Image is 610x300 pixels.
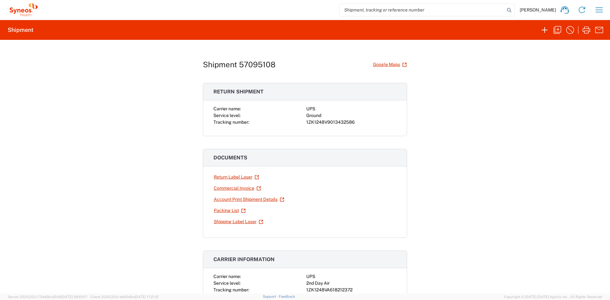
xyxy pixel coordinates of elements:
span: Carrier name: [213,106,241,111]
div: 2nd Day Air [306,280,397,287]
a: Google Maps [373,59,407,70]
input: Shipment, tracking or reference number [339,4,505,16]
div: 1ZK1248V9013432586 [306,119,397,126]
a: Feedback [279,295,295,298]
span: [DATE] 17:21:12 [135,295,159,299]
span: Service level: [213,281,241,286]
span: Service level: [213,113,241,118]
span: Client: 2025.20.0-e640dba [90,295,159,299]
a: Shipping Label Laser [213,216,264,227]
a: Support [263,295,279,298]
a: Commercial Invoice [213,183,261,194]
a: Account Print Shipment Details [213,194,285,205]
div: 1ZK1248VA618212372 [306,287,397,293]
span: [DATE] 09:51:07 [62,295,87,299]
span: [PERSON_NAME] [520,7,556,13]
div: Ground [306,112,397,119]
h2: Shipment [8,26,33,34]
span: Documents [213,155,247,161]
div: UPS [306,273,397,280]
div: UPS [306,106,397,112]
h1: Shipment 57095108 [203,60,276,69]
span: Tracking number: [213,120,249,125]
span: Carrier information [213,256,275,262]
span: Return shipment [213,89,264,95]
span: Tracking number: [213,287,249,292]
a: Packing List [213,205,246,216]
span: Server: 2025.20.0-734e5bc92d9 [8,295,87,299]
span: Copyright © [DATE]-[DATE] Agistix Inc., All Rights Reserved [504,294,602,300]
a: Return Label Laser [213,172,259,183]
span: Carrier name: [213,274,241,279]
